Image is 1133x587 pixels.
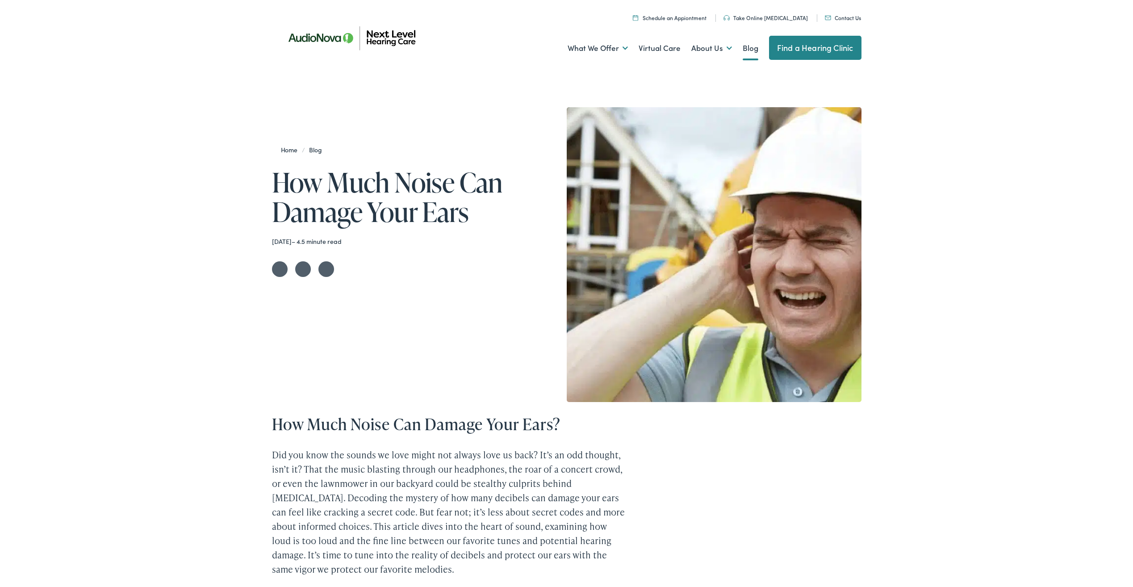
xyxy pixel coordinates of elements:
[272,261,288,277] a: Share on Twitter
[633,15,638,21] img: Calendar icon representing the ability to schedule a hearing test or hearing aid appointment at N...
[295,261,311,277] a: Share on Facebook
[743,32,758,65] a: Blog
[272,238,543,245] div: – 4.5 minute read
[825,16,831,20] img: An icon representing mail communication is presented in a unique teal color.
[272,168,543,226] h1: How Much Noise Can Damage Your Ears
[568,32,628,65] a: What We Offer
[691,32,732,65] a: About Us
[639,32,681,65] a: Virtual Care
[281,145,326,154] span: /
[769,36,861,60] a: Find a Hearing Clinic
[272,237,292,246] time: [DATE]
[305,145,326,154] a: Blog
[281,145,302,154] a: Home
[723,15,730,21] img: An icon symbolizing headphones, colored in teal, suggests audio-related services or features.
[272,415,626,434] h2: How Much Noise Can Damage Your Ears?
[633,14,707,21] a: Schedule an Appiontment
[825,14,861,21] a: Contact Us
[272,448,626,576] p: Did you know the sounds we love might not always love us back? It’s an odd thought, isn’t it? Tha...
[723,14,808,21] a: Take Online [MEDICAL_DATA]
[318,261,334,277] a: Share on LinkedIn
